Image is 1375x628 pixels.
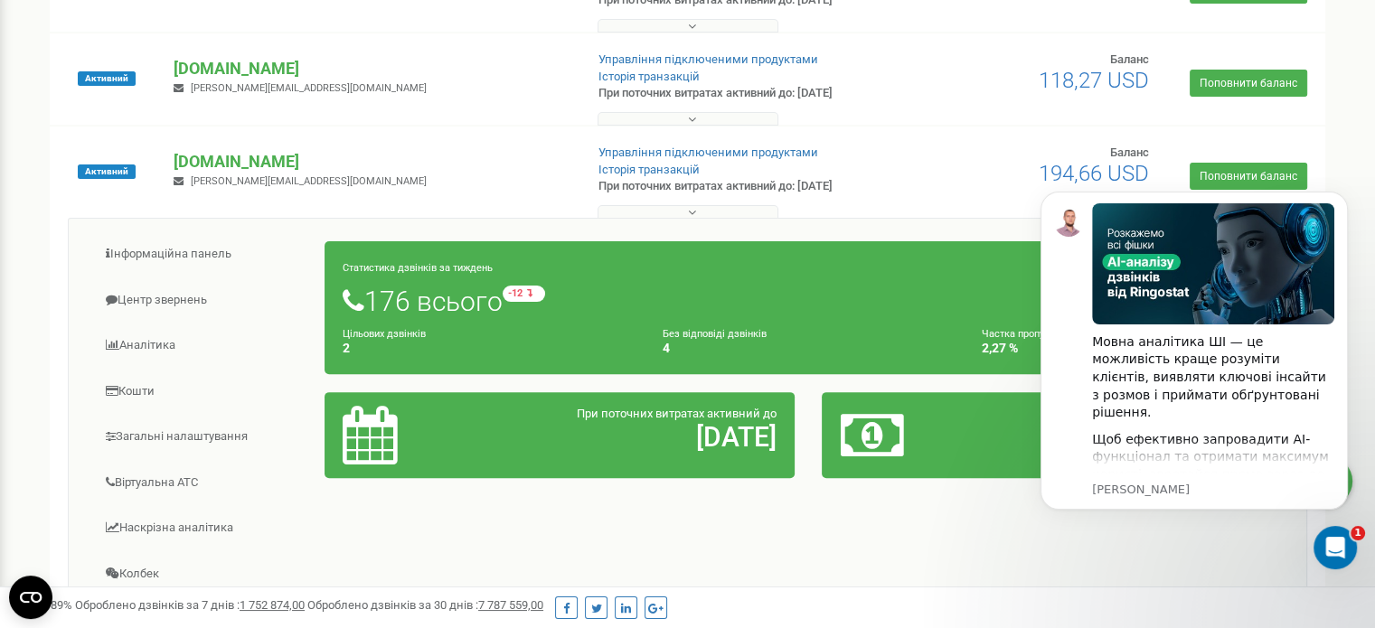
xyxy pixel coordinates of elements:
[82,415,325,459] a: Загальні налаштування
[663,342,956,355] h4: 4
[78,71,136,86] span: Активний
[1039,161,1149,186] span: 194,66 USD
[240,598,305,612] u: 1 752 874,00
[663,328,767,340] small: Без відповіді дзвінків
[307,598,543,612] span: Оброблено дзвінків за 30 днів :
[598,178,888,195] p: При поточних витратах активний до: [DATE]
[1039,68,1149,93] span: 118,27 USD
[598,70,700,83] a: Історія транзакцій
[82,323,325,368] a: Аналiтика
[478,598,543,612] u: 7 787 559,00
[343,342,636,355] h4: 2
[1314,526,1357,569] iframe: Intercom live chat
[174,150,569,173] p: [DOMAIN_NAME]
[1110,52,1149,66] span: Баланс
[1190,163,1307,190] a: Поповнити баланс
[191,82,427,94] span: [PERSON_NAME][EMAIL_ADDRESS][DOMAIN_NAME]
[982,342,1275,355] h4: 2,27 %
[598,52,818,66] a: Управління підключеними продуктами
[1110,145,1149,159] span: Баланс
[598,85,888,102] p: При поточних витратах активний до: [DATE]
[503,286,545,302] small: -12
[82,232,325,277] a: Інформаційна панель
[982,328,1115,340] small: Частка пропущених дзвінків
[82,552,325,596] a: Колбек
[82,506,325,550] a: Наскрізна аналітика
[577,407,777,420] span: При поточних витратах активний до
[598,145,818,159] a: Управління підключеними продуктами
[994,422,1275,452] h2: 194,66 $
[496,422,777,452] h2: [DATE]
[82,461,325,505] a: Віртуальна АТС
[1351,526,1365,540] span: 1
[598,163,700,176] a: Історія транзакцій
[191,175,427,187] span: [PERSON_NAME][EMAIL_ADDRESS][DOMAIN_NAME]
[82,278,325,323] a: Центр звернень
[1190,70,1307,97] a: Поповнити баланс
[78,164,136,179] span: Активний
[174,57,569,80] p: [DOMAIN_NAME]
[75,598,305,612] span: Оброблено дзвінків за 7 днів :
[343,286,1275,316] h1: 176 всього
[1013,164,1375,579] iframe: Intercom notifications повідомлення
[343,262,493,274] small: Статистика дзвінків за тиждень
[9,576,52,619] button: Open CMP widget
[343,328,426,340] small: Цільових дзвінків
[82,370,325,414] a: Кошти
